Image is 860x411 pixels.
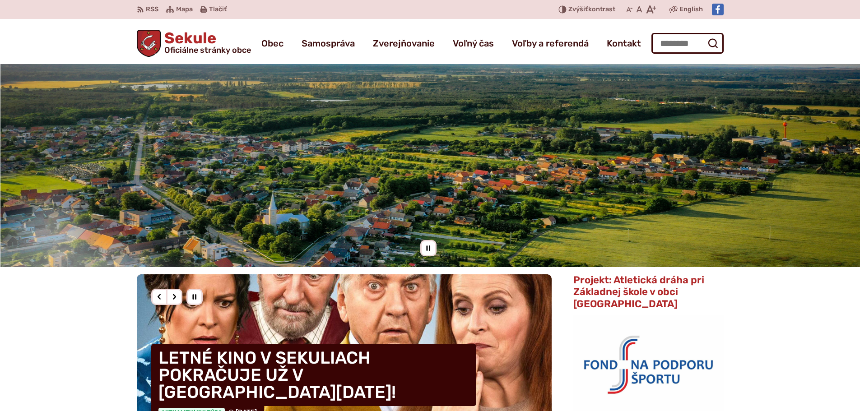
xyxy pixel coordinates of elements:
span: Mapa [176,4,193,15]
span: kontrast [568,6,615,14]
span: RSS [146,4,158,15]
span: English [679,4,703,15]
div: Pozastaviť pohyb slajdera [420,240,437,256]
a: Logo Sekule, prejsť na domovskú stránku. [137,30,251,57]
h4: LETNÉ KINO V SEKULIACH POKRAČUJE UŽ V [GEOGRAPHIC_DATA][DATE]! [151,344,476,406]
span: Tlačiť [209,6,227,14]
a: Kontakt [607,31,641,56]
span: Zvýšiť [568,5,588,13]
span: Oficiálne stránky obce [164,46,251,54]
img: Prejsť na domovskú stránku [137,30,161,57]
a: Samospráva [302,31,355,56]
h1: Sekule [161,31,251,54]
span: Projekt: Atletická dráha pri Základnej škole v obci [GEOGRAPHIC_DATA] [573,274,704,310]
a: Obec [261,31,284,56]
a: English [678,4,705,15]
a: Voľby a referendá [512,31,589,56]
div: Pozastaviť pohyb slajdera [186,289,203,305]
img: Prejsť na Facebook stránku [712,4,724,15]
a: Zverejňovanie [373,31,435,56]
a: Voľný čas [453,31,494,56]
